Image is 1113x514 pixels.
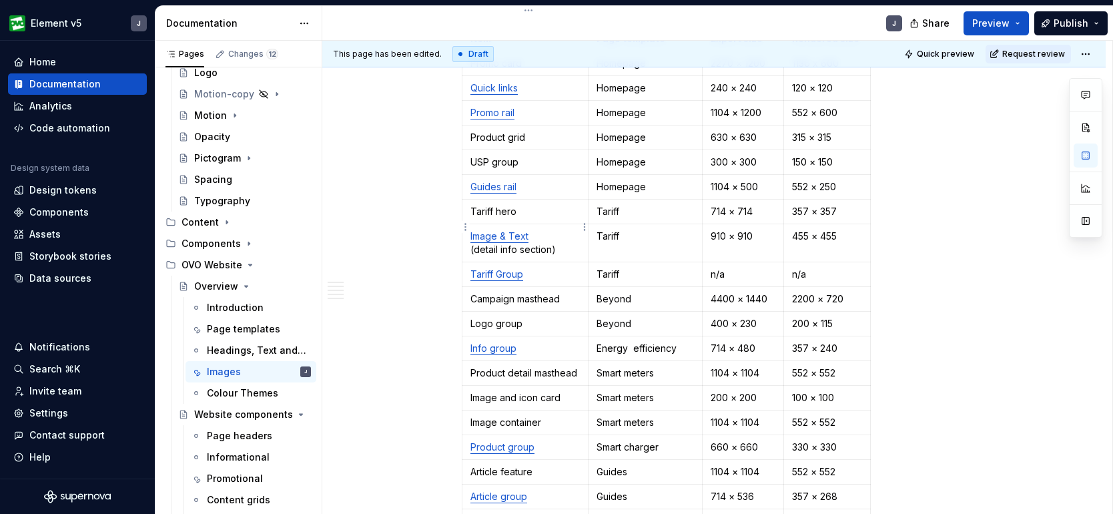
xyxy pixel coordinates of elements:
a: Website components [173,404,316,425]
a: Page headers [185,425,316,447]
p: Tariff [597,268,695,281]
p: Beyond [597,317,695,330]
button: Contact support [8,425,147,446]
p: 4400 × 1440 [711,292,775,306]
a: Code automation [8,117,147,139]
p: 552 × 552 [792,416,862,429]
div: Motion-copy [194,87,254,101]
p: Homepage [597,156,695,169]
p: 714 × 480 [711,342,775,355]
div: Documentation [29,77,101,91]
p: Smart charger [597,441,695,454]
a: Guides rail [470,181,516,192]
div: Components [29,206,89,219]
p: Tariff hero [470,205,580,218]
p: Tariff [597,205,695,218]
button: Element v5J [3,9,152,37]
div: Content [181,216,219,229]
p: Image and icon card [470,391,580,405]
span: Request review [1002,49,1065,59]
p: 552 × 552 [792,366,862,380]
div: Pages [165,49,204,59]
p: 714 × 536 [711,490,775,503]
p: 455 × 455 [792,230,862,243]
img: a1163231-533e-497d-a445-0e6f5b523c07.png [9,15,25,31]
p: 200 × 200 [711,391,775,405]
p: Guides [597,490,695,503]
p: 1104 × 1104 [711,416,775,429]
div: Informational [207,451,270,464]
p: 120 × 120 [792,81,862,95]
p: 630 × 630 [711,131,775,144]
div: Notifications [29,340,90,354]
div: Documentation [166,17,292,30]
div: Data sources [29,272,91,285]
p: 150 × 150 [792,156,862,169]
p: n/a [792,268,862,281]
div: Opacity [194,130,230,144]
div: Motion [194,109,227,122]
button: Notifications [8,336,147,358]
span: Share [922,17,950,30]
div: Page headers [207,429,272,443]
p: Tariff [597,230,695,243]
div: Spacing [194,173,232,186]
a: Introduction [185,297,316,318]
div: Introduction [207,301,264,314]
div: Design system data [11,163,89,174]
div: Headings, Text and Actions [207,344,308,357]
div: Analytics [29,99,72,113]
p: Smart meters [597,366,695,380]
p: Article feature [470,465,580,479]
a: Opacity [173,126,316,148]
p: Smart meters [597,391,695,405]
div: Settings [29,407,68,420]
p: Beyond [597,292,695,306]
p: Homepage [597,106,695,119]
a: Motion-copy [173,83,316,105]
p: Homepage [597,81,695,95]
button: Publish [1034,11,1108,35]
p: 357 × 357 [792,205,862,218]
a: ImagesJ [185,361,316,382]
span: Quick preview [917,49,974,59]
div: J [892,18,896,29]
div: J [304,365,307,378]
div: Storybook stories [29,250,111,263]
div: Components [181,237,241,250]
div: Changes [228,49,278,59]
div: Promotional [207,472,263,485]
a: Page templates [185,318,316,340]
div: OVO Website [181,258,242,272]
div: Help [29,451,51,464]
button: Search ⌘K [8,358,147,380]
p: 300 × 300 [711,156,775,169]
p: (detail info section) [470,230,580,256]
a: Design tokens [8,180,147,201]
a: Content grids [185,489,316,511]
p: Product detail masthead [470,366,580,380]
p: 357 × 240 [792,342,862,355]
button: Share [903,11,958,35]
a: Colour Themes [185,382,316,404]
a: Info group [470,342,516,354]
a: Assets [8,224,147,245]
a: Storybook stories [8,246,147,267]
a: Supernova Logo [44,490,111,503]
p: Homepage [597,131,695,144]
p: 357 × 268 [792,490,862,503]
a: Logo [173,62,316,83]
div: Website components [194,408,293,421]
a: Promotional [185,468,316,489]
p: Image container [470,416,580,429]
a: Spacing [173,169,316,190]
div: J [137,18,141,29]
div: Components [160,233,316,254]
p: 330 × 330 [792,441,862,454]
div: Assets [29,228,61,241]
div: Draft [452,46,494,62]
p: 552 × 250 [792,180,862,194]
button: Help [8,447,147,468]
button: Quick preview [900,45,980,63]
span: This page has been edited. [333,49,442,59]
